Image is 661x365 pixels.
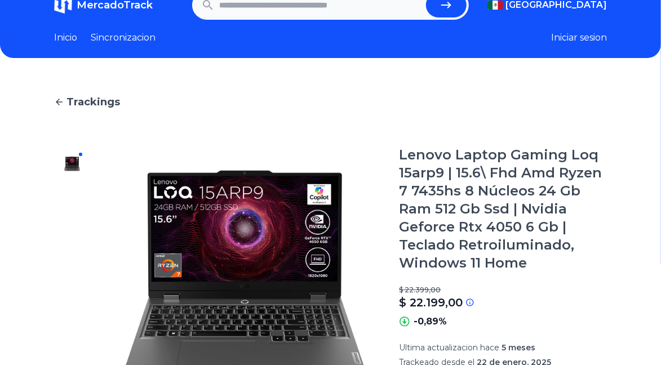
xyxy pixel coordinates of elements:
span: Trackings [66,94,120,110]
p: $ 22.199,00 [400,295,463,310]
a: Trackings [54,94,607,110]
a: Sincronizacion [91,31,156,44]
img: Lenovo Laptop Gaming Loq 15arp9 | 15.6\ Fhd Amd Ryzen 7 7435hs 8 Núcleos 24 Gb Ram 512 Gb Ssd | N... [63,155,81,173]
button: Iniciar sesion [551,31,607,44]
p: $ 22.399,00 [400,286,607,295]
span: Ultima actualizacion hace [400,342,500,353]
img: Mexico [487,1,503,10]
h1: Lenovo Laptop Gaming Loq 15arp9 | 15.6\ Fhd Amd Ryzen 7 7435hs 8 Núcleos 24 Gb Ram 512 Gb Ssd | N... [400,146,607,272]
p: -0,89% [414,315,447,328]
a: Inicio [54,31,77,44]
span: 5 meses [502,342,536,353]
